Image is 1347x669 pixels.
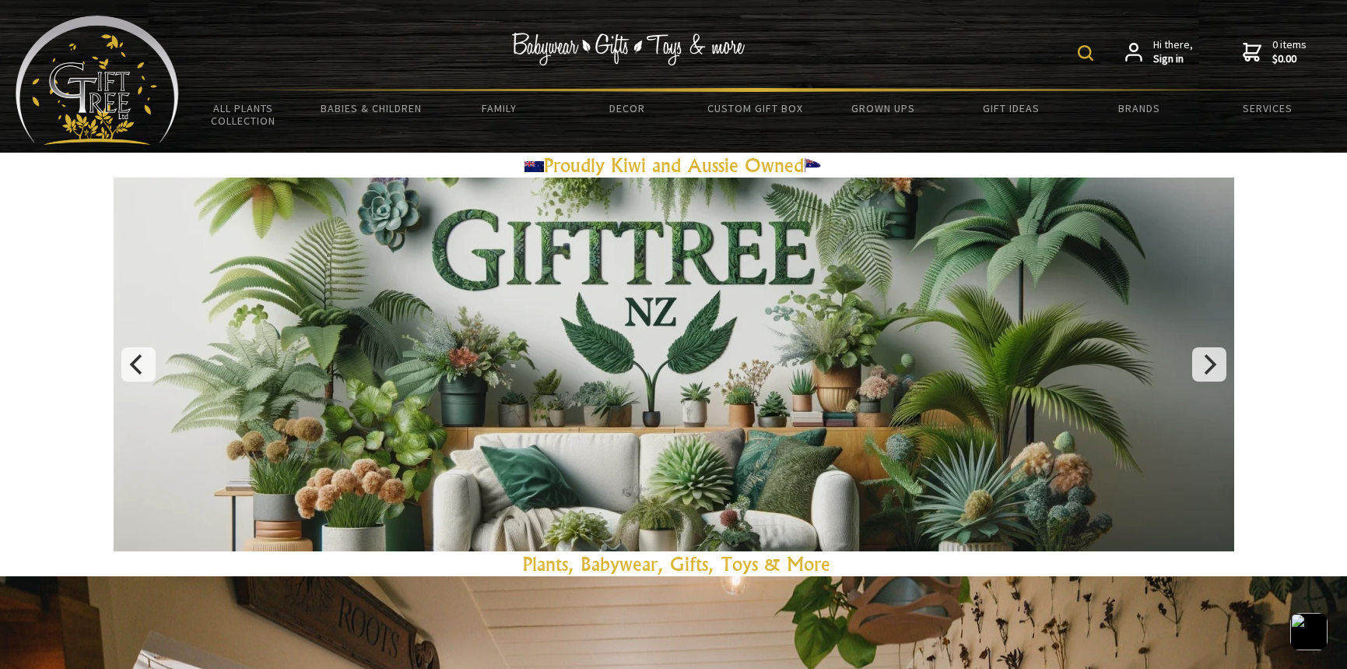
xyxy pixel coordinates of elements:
[307,92,436,125] a: Babies & Children
[947,92,1075,125] a: Gift Ideas
[1078,45,1093,61] img: product search
[435,92,563,125] a: Family
[691,92,819,125] a: Custom Gift Box
[1125,38,1193,65] a: Hi there,Sign in
[1243,38,1307,65] a: 0 items$0.00
[1075,92,1204,125] a: Brands
[819,92,948,125] a: Grown Ups
[512,33,745,65] img: Babywear - Gifts - Toys & more
[1153,38,1193,65] span: Hi there,
[121,347,156,382] button: Previous
[563,92,692,125] a: Decor
[523,552,821,576] a: Plants, Babywear, Gifts, Toys & Mor
[1204,92,1332,125] a: Services
[1272,52,1307,66] strong: $0.00
[16,16,179,145] img: Babyware - Gifts - Toys and more...
[179,92,307,137] a: All Plants Collection
[524,153,823,177] a: Proudly Kiwi and Aussie Owned
[1192,347,1226,382] button: Next
[1272,37,1307,65] span: 0 items
[1153,52,1193,66] strong: Sign in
